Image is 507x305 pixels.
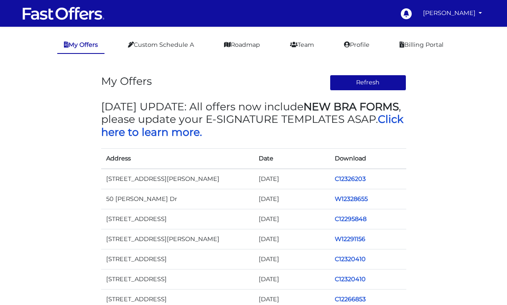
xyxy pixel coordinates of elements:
th: Download [330,148,406,169]
a: Roadmap [217,37,267,53]
a: Click here to learn more. [101,113,403,138]
a: W12291156 [335,235,365,243]
td: [STREET_ADDRESS] [101,249,254,269]
a: My Offers [57,37,104,54]
h3: My Offers [101,75,152,87]
a: C12295848 [335,215,367,223]
a: C12326203 [335,175,366,183]
td: [STREET_ADDRESS][PERSON_NAME] [101,169,254,189]
a: Custom Schedule A [121,37,201,53]
td: [STREET_ADDRESS][PERSON_NAME] [101,229,254,249]
a: C12320410 [335,255,366,263]
th: Address [101,148,254,169]
a: C12320410 [335,275,366,283]
a: C12266853 [335,295,366,303]
a: [PERSON_NAME] [420,5,486,21]
strong: NEW BRA FORMS [303,100,399,113]
a: W12328655 [335,195,368,203]
a: Profile [337,37,376,53]
td: 50 [PERSON_NAME] Dr [101,189,254,209]
th: Date [254,148,330,169]
td: [DATE] [254,189,330,209]
h3: [DATE] UPDATE: All offers now include , please update your E-SIGNATURE TEMPLATES ASAP. [101,100,406,138]
button: Refresh [330,75,406,91]
td: [STREET_ADDRESS] [101,269,254,290]
td: [DATE] [254,229,330,249]
a: Team [283,37,321,53]
td: [DATE] [254,249,330,269]
a: Billing Portal [393,37,450,53]
td: [DATE] [254,209,330,229]
td: [STREET_ADDRESS] [101,209,254,229]
td: [DATE] [254,169,330,189]
td: [DATE] [254,269,330,290]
